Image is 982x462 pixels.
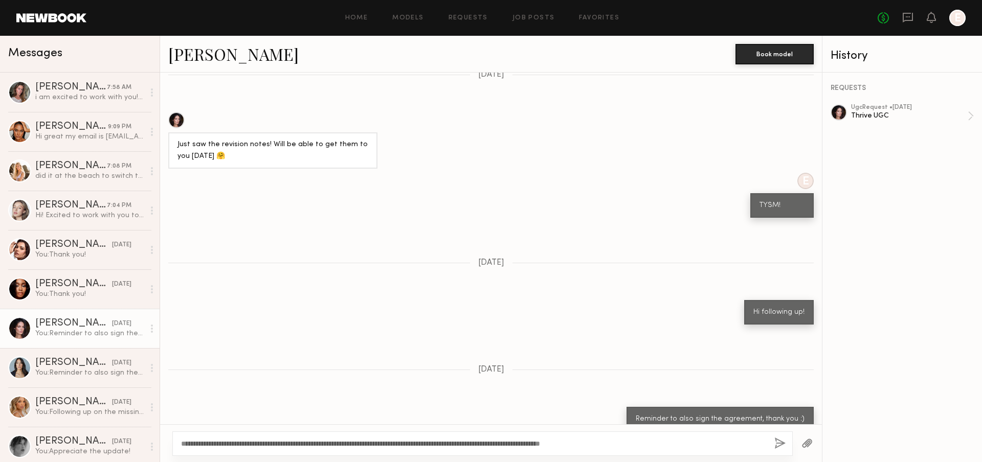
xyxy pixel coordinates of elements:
[851,104,974,128] a: ugcRequest •[DATE]Thrive UGC
[35,161,107,171] div: [PERSON_NAME]
[35,279,112,289] div: [PERSON_NAME]
[478,259,504,267] span: [DATE]
[851,104,968,111] div: ugc Request • [DATE]
[478,71,504,79] span: [DATE]
[112,437,131,447] div: [DATE]
[112,280,131,289] div: [DATE]
[392,15,423,21] a: Models
[512,15,555,21] a: Job Posts
[107,201,131,211] div: 7:04 PM
[35,240,112,250] div: [PERSON_NAME]
[35,211,144,220] div: Hi! Excited to work with you too! My email is [EMAIL_ADDRESS][DOMAIN_NAME]
[35,407,144,417] div: You: Following up on the missing content, thank you!
[112,358,131,368] div: [DATE]
[345,15,368,21] a: Home
[35,122,108,132] div: [PERSON_NAME]
[831,50,974,62] div: History
[35,93,144,102] div: i am excited to work with you!💖
[35,250,144,260] div: You: Thank you!
[478,365,504,374] span: [DATE]
[636,413,805,425] div: Reminder to also sign the agreement, thank you :)
[35,368,144,378] div: You: Reminder to also sign the agreement, thank you :)
[449,15,488,21] a: Requests
[35,436,112,447] div: [PERSON_NAME]
[35,329,144,338] div: You: Reminder to also sign the agreement, thank you :)
[35,358,112,368] div: [PERSON_NAME]
[107,161,131,171] div: 7:08 PM
[760,200,805,212] div: TYSM!
[735,44,814,64] button: Book model
[35,200,107,211] div: [PERSON_NAME]
[177,139,368,163] div: Just saw the revision notes! Will be able to get them to you [DATE] 🤗
[35,171,144,181] div: did it at the beach to switch things up so LMK if that works. your editors will need to run audio...
[112,240,131,250] div: [DATE]
[8,48,62,59] span: Messages
[168,43,299,65] a: [PERSON_NAME]
[579,15,619,21] a: Favorites
[35,132,144,142] div: Hi great my email is [EMAIL_ADDRESS][DOMAIN_NAME]
[831,85,974,92] div: REQUESTS
[735,49,814,58] a: Book model
[753,307,805,318] div: Hi following up!
[851,111,968,121] div: Thrive UGC
[35,82,107,93] div: [PERSON_NAME]
[107,83,131,93] div: 7:58 AM
[949,10,966,26] a: E
[112,398,131,407] div: [DATE]
[112,319,131,329] div: [DATE]
[35,318,112,329] div: [PERSON_NAME]
[108,122,131,132] div: 9:09 PM
[35,289,144,299] div: You: Thank you!
[35,397,112,407] div: [PERSON_NAME]
[35,447,144,456] div: You: Appreciate the update!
